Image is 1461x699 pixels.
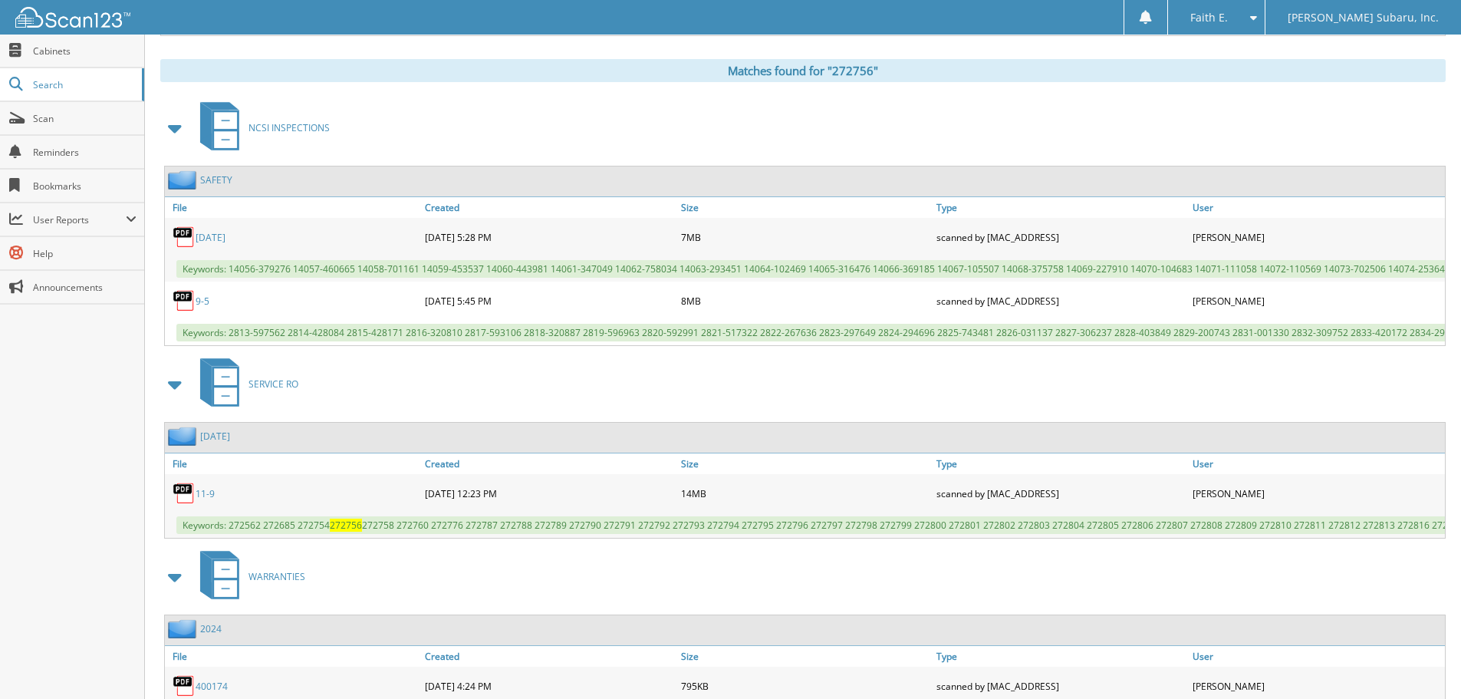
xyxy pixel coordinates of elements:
[168,619,200,638] img: folder2.png
[248,570,305,583] span: WARRANTIES
[933,222,1189,252] div: scanned by [MAC_ADDRESS]
[33,112,137,125] span: Scan
[160,59,1446,82] div: Matches found for "272756"
[173,289,196,312] img: PDF.png
[173,482,196,505] img: PDF.png
[933,646,1189,667] a: Type
[677,646,933,667] a: Size
[1189,197,1445,218] a: User
[196,231,225,244] a: [DATE]
[191,546,305,607] a: WARRANTIES
[421,222,677,252] div: [DATE] 5:28 PM
[677,478,933,509] div: 14MB
[33,247,137,260] span: Help
[165,646,421,667] a: File
[1189,646,1445,667] a: User
[1189,453,1445,474] a: User
[677,453,933,474] a: Size
[33,180,137,193] span: Bookmarks
[33,281,137,294] span: Announcements
[1189,285,1445,316] div: [PERSON_NAME]
[196,487,215,500] a: 11-9
[248,378,298,391] span: SERVICE RO
[200,173,232,186] a: SAFETY
[933,197,1189,218] a: Type
[196,295,209,308] a: 9-5
[200,430,230,443] a: [DATE]
[33,213,126,226] span: User Reports
[168,427,200,446] img: folder2.png
[33,78,134,91] span: Search
[1384,625,1461,699] iframe: Chat Widget
[248,121,330,134] span: NCSI INSPECTIONS
[677,197,933,218] a: Size
[421,646,677,667] a: Created
[677,285,933,316] div: 8MB
[200,622,222,635] a: 2024
[165,453,421,474] a: File
[933,453,1189,474] a: Type
[168,170,200,190] img: folder2.png
[15,7,130,28] img: scan123-logo-white.svg
[421,285,677,316] div: [DATE] 5:45 PM
[421,197,677,218] a: Created
[173,226,196,249] img: PDF.png
[677,222,933,252] div: 7MB
[165,197,421,218] a: File
[933,285,1189,316] div: scanned by [MAC_ADDRESS]
[421,478,677,509] div: [DATE] 12:23 PM
[330,519,362,532] span: 272756
[933,478,1189,509] div: scanned by [MAC_ADDRESS]
[33,146,137,159] span: Reminders
[191,97,330,158] a: NCSI INSPECTIONS
[191,354,298,414] a: SERVICE RO
[33,45,137,58] span: Cabinets
[1288,13,1439,22] span: [PERSON_NAME] Subaru, Inc.
[1190,13,1228,22] span: Faith E.
[1189,478,1445,509] div: [PERSON_NAME]
[196,680,228,693] a: 400174
[173,674,196,697] img: PDF.png
[1189,222,1445,252] div: [PERSON_NAME]
[421,453,677,474] a: Created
